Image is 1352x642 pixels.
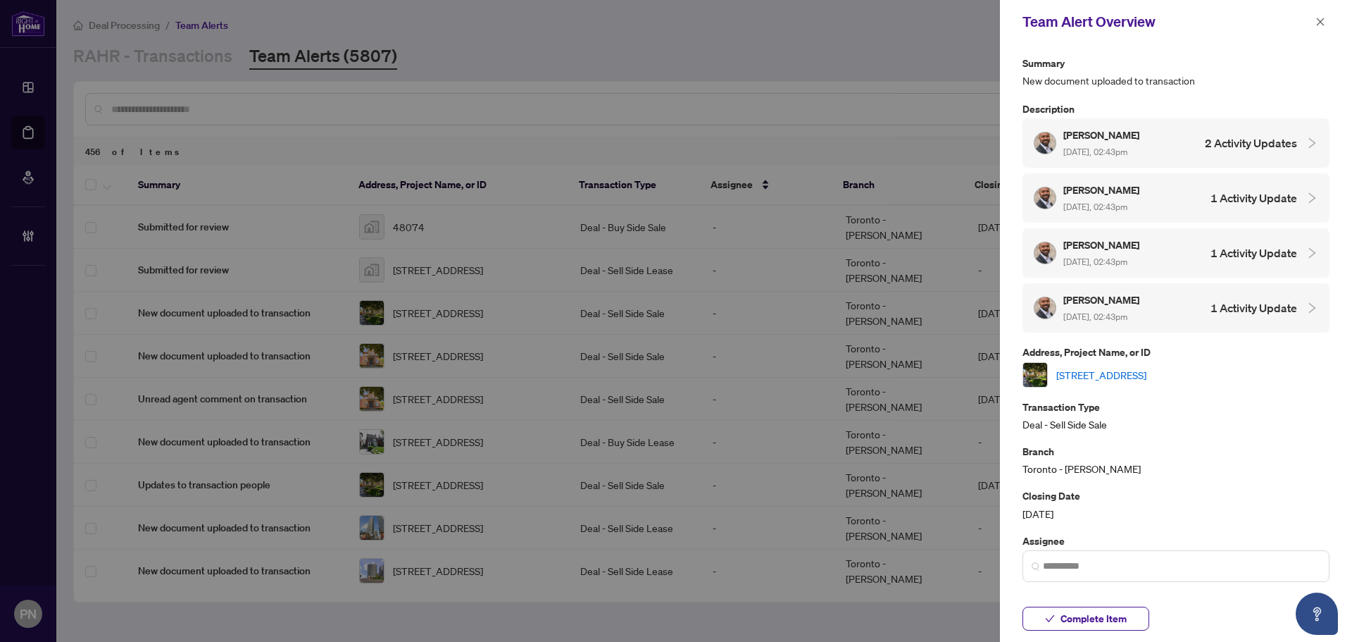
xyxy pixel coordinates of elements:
[1022,101,1329,117] p: Description
[1022,443,1329,459] p: Branch
[1022,399,1329,432] div: Deal - Sell Side Sale
[1022,173,1329,223] div: Profile Icon[PERSON_NAME] [DATE], 02:43pm1 Activity Update
[1022,533,1329,549] p: Assignee
[1063,257,1127,267] span: [DATE], 02:43pm
[1022,607,1149,631] button: Complete Item
[1034,297,1056,319] img: Profile Icon
[1023,363,1047,387] img: thumbnail-img
[1210,190,1297,206] h4: 1 Activity Update
[1063,182,1141,198] h5: [PERSON_NAME]
[1034,242,1056,264] img: Profile Icon
[1063,202,1127,212] span: [DATE], 02:43pm
[1022,118,1329,168] div: Profile Icon[PERSON_NAME] [DATE], 02:43pm2 Activity Updates
[1063,147,1127,157] span: [DATE], 02:43pm
[1032,562,1040,571] img: search_icon
[1205,135,1297,152] h4: 2 Activity Updates
[1296,593,1338,635] button: Open asap
[1306,247,1318,259] span: collapsed
[1022,399,1329,415] p: Transaction Type
[1063,127,1141,143] h5: [PERSON_NAME]
[1022,55,1329,71] p: Summary
[1045,614,1055,624] span: check
[1022,11,1311,32] div: Team Alert Overview
[1315,17,1325,27] span: close
[1063,237,1141,253] h5: [PERSON_NAME]
[1034,187,1056,209] img: Profile Icon
[1063,311,1127,322] span: [DATE], 02:43pm
[1022,73,1329,89] span: New document uploaded to transaction
[1034,132,1056,154] img: Profile Icon
[1022,593,1329,610] p: Date Added
[1022,228,1329,278] div: Profile Icon[PERSON_NAME] [DATE], 02:43pm1 Activity Update
[1063,292,1141,308] h5: [PERSON_NAME]
[1022,443,1329,476] div: Toronto - [PERSON_NAME]
[1210,245,1297,261] h4: 1 Activity Update
[1306,192,1318,204] span: collapsed
[1022,488,1329,504] p: Closing Date
[1060,607,1127,630] span: Complete Item
[1056,367,1146,383] a: [STREET_ADDRESS]
[1022,488,1329,521] div: [DATE]
[1210,300,1297,316] h4: 1 Activity Update
[1022,283,1329,333] div: Profile Icon[PERSON_NAME] [DATE], 02:43pm1 Activity Update
[1022,344,1329,360] p: Address, Project Name, or ID
[1306,302,1318,314] span: collapsed
[1306,137,1318,149] span: collapsed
